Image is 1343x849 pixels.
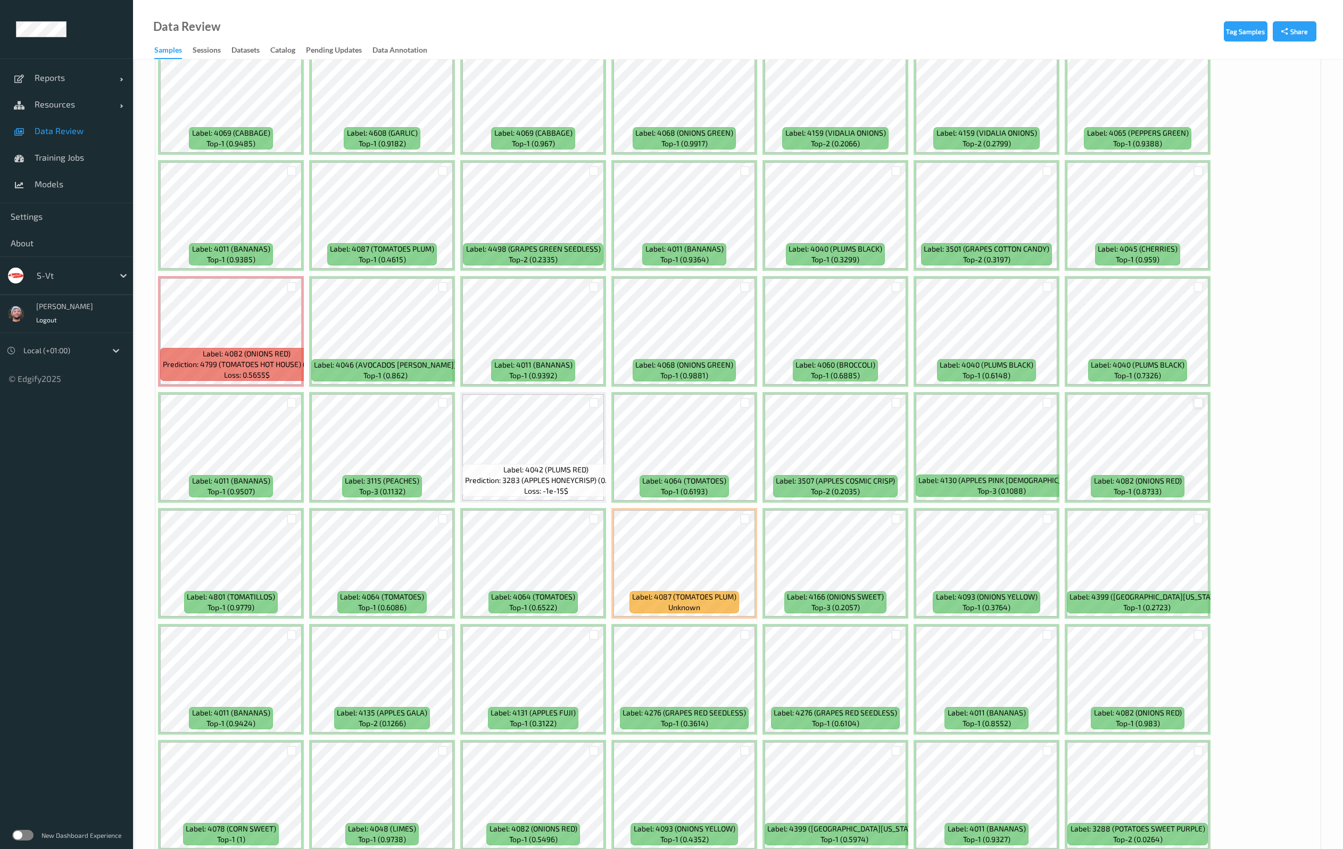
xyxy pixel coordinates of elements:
[491,707,576,718] span: Label: 4131 (APPLES FUJI)
[509,370,557,381] span: top-1 (0.9392)
[203,348,291,359] span: Label: 4082 (ONIONS RED)
[795,360,875,370] span: Label: 4060 (BROCCOLI)
[948,707,1026,718] span: Label: 4011 (BANANAS)
[1113,138,1162,149] span: top-1 (0.9388)
[977,486,1026,496] span: top-3 (0.1088)
[1113,834,1163,845] span: top-2 (0.0264)
[811,370,860,381] span: top-1 (0.6885)
[208,486,255,497] span: top-1 (0.9507)
[359,138,406,149] span: top-1 (0.9182)
[192,476,270,486] span: Label: 4011 (BANANAS)
[936,592,1038,602] span: Label: 4093 (ONIONS YELLOW)
[661,138,708,149] span: top-1 (0.9917)
[1114,486,1162,497] span: top-1 (0.8733)
[661,718,708,729] span: top-1 (0.3614)
[314,360,457,370] span: Label: 4046 (AVOCADOS [PERSON_NAME])
[948,823,1026,834] span: Label: 4011 (BANANAS)
[466,244,601,254] span: Label: 4498 (GRAPES GREEN SEEDLESS)
[789,244,882,254] span: Label: 4040 (PLUMS BLACK)
[668,602,700,613] span: unknown
[1123,602,1171,613] span: top-1 (0.2723)
[510,718,557,729] span: top-1 (0.3122)
[345,476,419,486] span: Label: 3115 (PEACHES)
[512,138,555,149] span: top-1 (0.967)
[918,475,1084,486] span: Label: 4130 (APPLES PINK [DEMOGRAPHIC_DATA])
[785,128,886,138] span: Label: 4159 (VIDALIA ONIONS)
[193,43,231,58] a: Sessions
[193,45,221,58] div: Sessions
[1094,476,1182,486] span: Label: 4082 (ONIONS RED)
[270,43,306,58] a: Catalog
[163,359,330,370] span: Prediction: 4799 (TOMATOES HOT HOUSE) (0.4109)
[359,718,406,729] span: top-2 (0.1266)
[359,254,406,265] span: top-1 (0.4615)
[348,823,416,834] span: Label: 4048 (LIMES)
[1071,823,1205,834] span: Label: 3288 (POTATOES SWEET PURPLE)
[358,602,407,613] span: top-1 (0.6086)
[207,254,255,265] span: top-1 (0.9385)
[812,718,859,729] span: top-1 (0.6104)
[231,45,260,58] div: Datasets
[372,45,427,58] div: Data Annotation
[924,244,1049,254] span: Label: 3501 (GRAPES COTTON CANDY)
[811,138,860,149] span: top-2 (0.2066)
[767,823,922,834] span: Label: 4399 ([GEOGRAPHIC_DATA][US_STATE])
[192,128,270,138] span: Label: 4069 (CABBAGE)
[153,21,220,32] div: Data Review
[206,718,255,729] span: top-1 (0.9424)
[645,244,724,254] span: Label: 4011 (BANANAS)
[509,602,557,613] span: top-1 (0.6522)
[330,244,434,254] span: Label: 4087 (TOMATOES PLUM)
[192,244,270,254] span: Label: 4011 (BANANAS)
[774,707,897,718] span: Label: 4276 (GRAPES RED SEEDLESS)
[186,823,276,834] span: Label: 4078 (CORN SWEET)
[660,370,708,381] span: top-1 (0.9881)
[208,602,254,613] span: top-1 (0.9779)
[359,486,405,497] span: top-3 (0.1132)
[494,360,573,370] span: Label: 4011 (BANANAS)
[206,138,255,149] span: top-1 (0.9485)
[306,43,372,58] a: Pending Updates
[635,360,733,370] span: Label: 4068 (ONIONS GREEN)
[347,128,418,138] span: Label: 4608 (GARLIC)
[231,43,270,58] a: Datasets
[1114,370,1161,381] span: top-1 (0.7326)
[337,707,427,718] span: Label: 4135 (APPLES GALA)
[787,592,884,602] span: Label: 4166 (ONIONS SWEET)
[811,486,860,497] span: top-2 (0.2035)
[217,834,245,845] span: top-1 (1)
[490,823,577,834] span: Label: 4082 (ONIONS RED)
[465,475,627,486] span: Prediction: 3283 (APPLES HONEYCRISP) (0.2689)
[635,128,733,138] span: Label: 4068 (ONIONS GREEN)
[936,128,1037,138] span: Label: 4159 (VIDALIA ONIONS)
[1094,707,1182,718] span: Label: 4082 (ONIONS RED)
[642,476,726,486] span: Label: 4064 (TOMATOES)
[154,43,193,59] a: Samples
[660,834,709,845] span: top-1 (0.4352)
[623,707,746,718] span: Label: 4276 (GRAPES RED SEEDLESS)
[524,486,568,496] span: Loss: -1e-15$
[811,254,859,265] span: top-1 (0.3299)
[494,128,573,138] span: Label: 4069 (CABBAGE)
[660,254,709,265] span: top-1 (0.9364)
[363,370,408,381] span: top-1 (0.862)
[820,834,868,845] span: top-1 (0.5974)
[270,45,295,58] div: Catalog
[192,707,270,718] span: Label: 4011 (BANANAS)
[224,370,270,380] span: Loss: 0.5655$
[963,254,1010,265] span: top-2 (0.3197)
[940,360,1033,370] span: Label: 4040 (PLUMS BLACK)
[1098,244,1178,254] span: Label: 4045 (CHERRIES)
[963,718,1011,729] span: top-1 (0.8552)
[340,592,424,602] span: Label: 4064 (TOMATOES)
[1273,21,1316,41] button: Share
[634,823,735,834] span: Label: 4093 (ONIONS YELLOW)
[503,464,588,475] span: Label: 4042 (PLUMS RED)
[963,602,1010,613] span: top-1 (0.3764)
[372,43,438,58] a: Data Annotation
[1116,718,1160,729] span: top-1 (0.983)
[1224,21,1267,41] button: Tag Samples
[1070,592,1224,602] span: Label: 4399 ([GEOGRAPHIC_DATA][US_STATE])
[491,592,575,602] span: Label: 4064 (TOMATOES)
[1116,254,1159,265] span: top-1 (0.959)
